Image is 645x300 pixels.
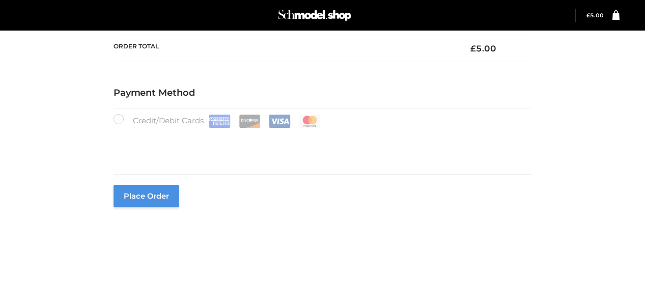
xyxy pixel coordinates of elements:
img: Visa [269,115,291,128]
th: Order Total [114,35,455,62]
span: £ [470,43,476,53]
iframe: Secure payment input frame [111,126,529,163]
a: £5.00 [586,12,604,19]
bdi: 5.00 [586,12,604,19]
img: Amex [209,115,231,128]
button: Place order [114,185,179,207]
label: Credit/Debit Cards [114,114,322,128]
img: Mastercard [299,115,321,128]
h4: Payment Method [114,88,531,99]
img: Schmodel Admin 964 [276,5,353,25]
bdi: 5.00 [470,43,496,53]
img: Discover [239,115,261,128]
span: £ [586,12,590,19]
